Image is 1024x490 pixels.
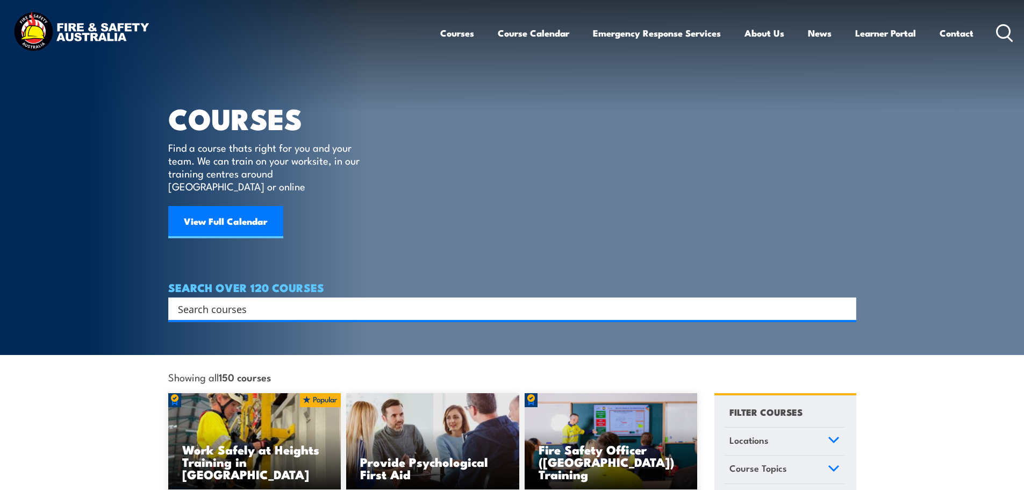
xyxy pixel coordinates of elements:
a: Learner Portal [855,19,916,47]
img: Fire Safety Advisor [525,393,698,490]
a: Courses [440,19,474,47]
button: Search magnifier button [837,301,853,316]
h3: Fire Safety Officer ([GEOGRAPHIC_DATA]) Training [539,443,684,480]
strong: 150 courses [219,370,271,384]
h4: SEARCH OVER 120 COURSES [168,281,856,293]
img: Work Safely at Heights Training (1) [168,393,341,490]
a: Locations [725,428,844,456]
input: Search input [178,301,833,317]
p: Find a course thats right for you and your team. We can train on your worksite, in our training c... [168,141,364,193]
form: Search form [180,301,835,316]
span: Showing all [168,371,271,382]
img: Mental Health First Aid Training Course from Fire & Safety Australia [346,393,519,490]
a: Emergency Response Services [593,19,721,47]
a: Fire Safety Officer ([GEOGRAPHIC_DATA]) Training [525,393,698,490]
span: Course Topics [729,461,787,475]
a: Contact [940,19,973,47]
a: Work Safely at Heights Training in [GEOGRAPHIC_DATA] [168,393,341,490]
a: View Full Calendar [168,206,283,238]
h1: COURSES [168,105,375,131]
span: Locations [729,433,769,448]
h3: Provide Psychological First Aid [360,456,505,480]
a: Provide Psychological First Aid [346,393,519,490]
a: Course Topics [725,456,844,484]
a: About Us [744,19,784,47]
h3: Work Safely at Heights Training in [GEOGRAPHIC_DATA] [182,443,327,480]
a: Course Calendar [498,19,569,47]
a: News [808,19,832,47]
h4: FILTER COURSES [729,404,803,419]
